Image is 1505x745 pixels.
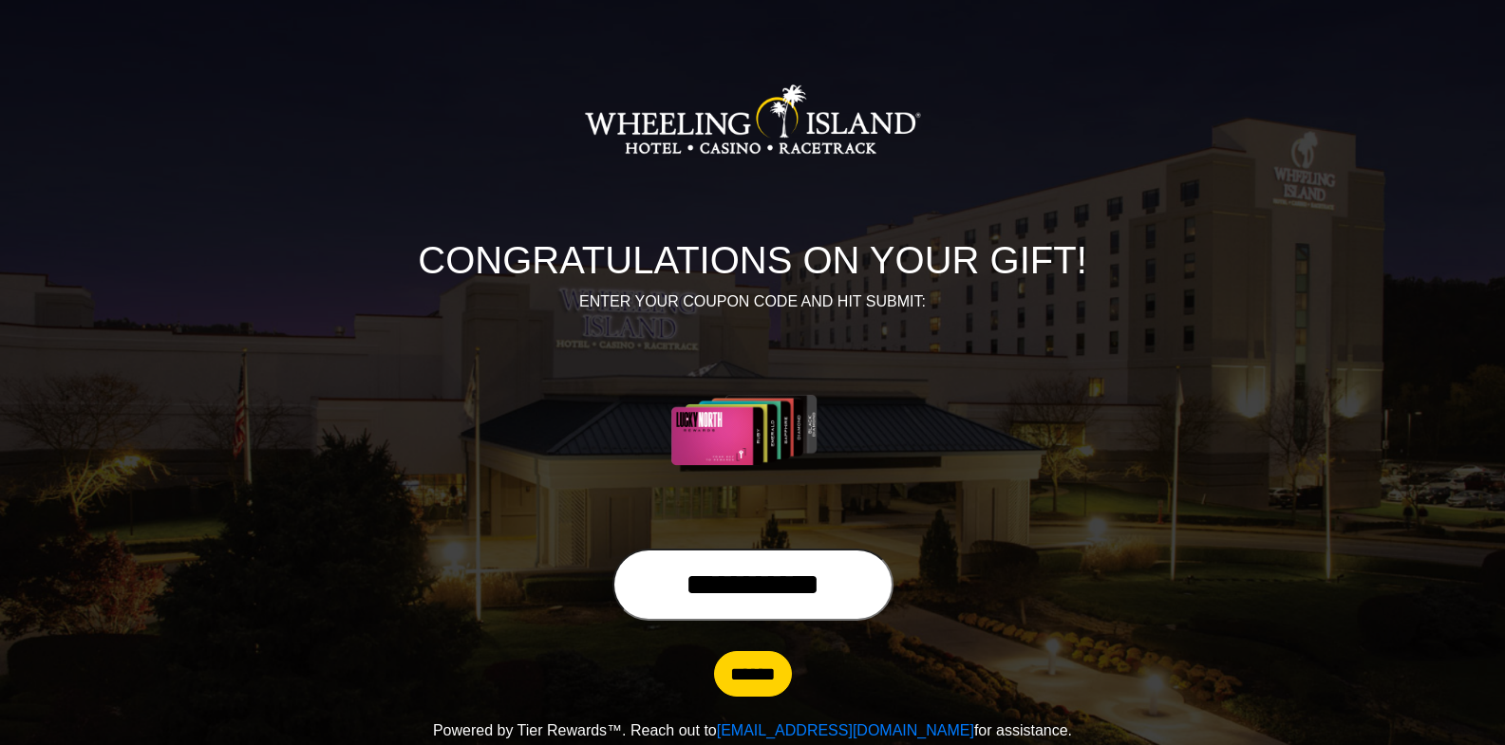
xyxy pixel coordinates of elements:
[226,237,1280,283] h1: CONGRATULATIONS ON YOUR GIFT!
[433,722,1072,738] span: Powered by Tier Rewards™. Reach out to for assistance.
[626,336,879,526] img: Center Image
[226,290,1280,313] p: ENTER YOUR COUPON CODE AND HIT SUBMIT:
[717,722,974,738] a: [EMAIL_ADDRESS][DOMAIN_NAME]
[584,25,922,214] img: Logo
